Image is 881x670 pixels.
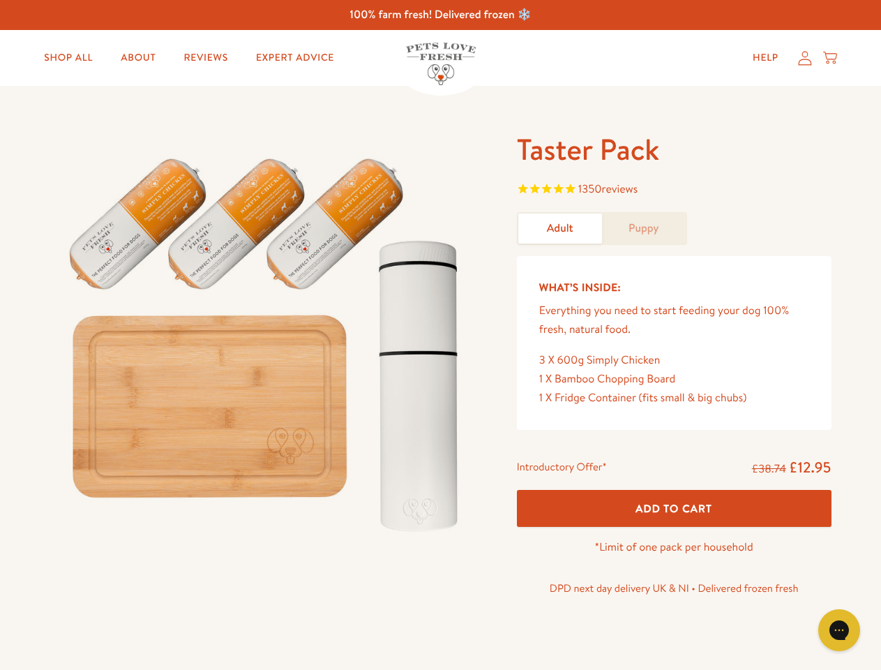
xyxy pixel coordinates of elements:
[602,181,638,197] span: reviews
[406,43,476,85] img: Pets Love Fresh
[539,301,809,339] p: Everything you need to start feeding your dog 100% fresh, natural food.
[50,131,483,546] img: Taster Pack - Adult
[518,214,602,244] a: Adult
[517,490,831,527] button: Add To Cart
[602,214,686,244] a: Puppy
[539,278,809,297] h5: What’s Inside:
[789,457,831,477] span: £12.95
[578,181,638,197] span: 1350 reviews
[811,604,867,656] iframe: Gorgias live chat messenger
[517,131,831,169] h1: Taster Pack
[539,371,676,387] span: 1 X Bamboo Chopping Board
[741,44,790,72] a: Help
[539,389,809,408] div: 1 X Fridge Container (fits small & big chubs)
[172,44,239,72] a: Reviews
[33,44,104,72] a: Shop All
[517,180,831,201] span: Rated 4.8 out of 5 stars 1350 reviews
[517,538,831,557] p: *Limit of one pack per household
[752,461,786,477] s: £38.74
[245,44,345,72] a: Expert Advice
[517,458,607,479] div: Introductory Offer*
[517,579,831,597] p: DPD next day delivery UK & NI • Delivered frozen fresh
[110,44,167,72] a: About
[539,351,809,370] div: 3 X 600g Simply Chicken
[635,501,712,516] span: Add To Cart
